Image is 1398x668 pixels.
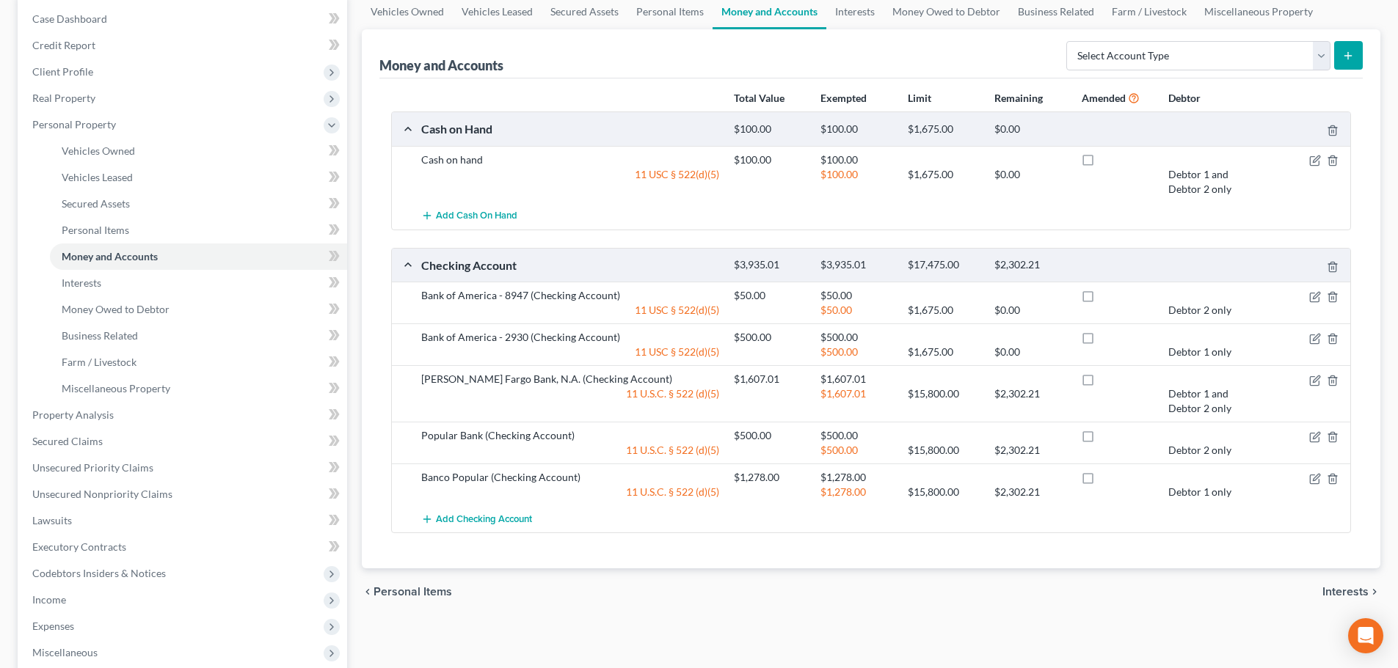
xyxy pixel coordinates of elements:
span: Executory Contracts [32,540,126,553]
div: $1,675.00 [900,303,987,318]
a: Secured Claims [21,428,347,455]
strong: Total Value [734,92,784,104]
span: Codebtors Insiders & Notices [32,567,166,579]
div: $500.00 [813,428,900,443]
span: Miscellaneous Property [62,382,170,394]
div: 11 USC § 522(d)(5) [414,345,727,359]
span: Real Property [32,92,95,104]
div: $500.00 [727,330,813,345]
span: Interests [62,276,101,289]
div: Checking Account [414,257,727,273]
div: Bank of America - 2930 (Checking Account) [414,330,727,345]
div: $1,607.01 [727,372,813,386]
div: $1,278.00 [727,470,813,485]
a: Farm / Livestock [50,349,347,375]
div: Debtor 1 only [1161,485,1248,499]
div: Debtor 1 only [1161,345,1248,359]
span: Personal Property [32,118,116,131]
span: Add Cash on Hand [436,210,517,222]
div: 11 U.S.C. § 522 (d)(5) [414,443,727,458]
div: $1,607.01 [813,372,900,386]
a: Lawsuits [21,507,347,534]
i: chevron_left [362,586,374,598]
a: Unsecured Priority Claims [21,455,347,481]
span: Vehicles Owned [62,144,135,157]
div: $100.00 [813,153,900,167]
span: Farm / Livestock [62,356,136,368]
div: Debtor 2 only [1161,443,1248,458]
div: $2,302.21 [987,485,1074,499]
div: $2,302.21 [987,258,1074,272]
div: $100.00 [727,153,813,167]
div: $1,278.00 [813,485,900,499]
div: $1,607.01 [813,386,900,416]
span: Vehicles Leased [62,171,133,183]
div: $3,935.01 [813,258,900,272]
button: Add Checking Account [421,505,532,532]
strong: Debtor [1168,92,1201,104]
div: $0.00 [987,303,1074,318]
div: $50.00 [813,288,900,303]
div: $15,800.00 [900,485,987,499]
button: Interests chevron_right [1322,586,1380,598]
div: Debtor 1 and Debtor 2 only [1161,386,1248,416]
div: $100.00 [727,122,813,136]
div: $1,675.00 [900,122,987,136]
a: Case Dashboard [21,6,347,32]
span: Lawsuits [32,514,72,526]
div: $0.00 [987,345,1074,359]
div: $50.00 [727,288,813,303]
div: Debtor 2 only [1161,303,1248,318]
div: $100.00 [813,167,900,197]
a: Money Owed to Debtor [50,296,347,323]
div: Money and Accounts [379,56,503,74]
a: Unsecured Nonpriority Claims [21,481,347,507]
a: Interests [50,270,347,296]
span: Client Profile [32,65,93,78]
button: chevron_left Personal Items [362,586,452,598]
div: $100.00 [813,122,900,136]
a: Secured Assets [50,191,347,217]
a: Property Analysis [21,402,347,428]
div: Debtor 1 and Debtor 2 only [1161,167,1248,197]
a: Personal Items [50,217,347,243]
span: Unsecured Nonpriority Claims [32,488,172,500]
div: $0.00 [987,167,1074,197]
a: Miscellaneous Property [50,375,347,402]
div: Open Intercom Messenger [1348,618,1383,653]
div: $1,675.00 [900,167,987,197]
a: Vehicles Owned [50,138,347,164]
span: Secured Assets [62,197,130,210]
span: Personal Items [374,586,452,598]
div: $1,675.00 [900,345,987,359]
div: 11 USC § 522(d)(5) [414,167,727,197]
div: $500.00 [813,345,900,359]
span: Miscellaneous [32,646,98,658]
div: Bank of America - 8947 (Checking Account) [414,288,727,303]
div: [PERSON_NAME] Fargo Bank, N.A. (Checking Account) [414,372,727,386]
span: Case Dashboard [32,12,107,25]
div: 11 USC § 522(d)(5) [414,303,727,318]
span: Secured Claims [32,435,103,447]
span: Business Related [62,329,138,342]
div: $500.00 [813,443,900,458]
div: $15,800.00 [900,443,987,458]
div: $17,475.00 [900,258,987,272]
a: Credit Report [21,32,347,59]
a: Vehicles Leased [50,164,347,191]
div: $500.00 [727,428,813,443]
div: $2,302.21 [987,386,1074,416]
div: 11 U.S.C. § 522 (d)(5) [414,485,727,499]
span: Money Owed to Debtor [62,303,170,315]
div: Banco Popular (Checking Account) [414,470,727,485]
div: Cash on Hand [414,121,727,136]
a: Executory Contracts [21,534,347,560]
div: $15,800.00 [900,386,987,416]
span: Add Checking Account [436,513,532,525]
span: Property Analysis [32,408,114,421]
span: Money and Accounts [62,250,158,263]
a: Business Related [50,323,347,349]
div: $50.00 [813,303,900,318]
div: $500.00 [813,330,900,345]
div: Popular Bank (Checking Account) [414,428,727,443]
